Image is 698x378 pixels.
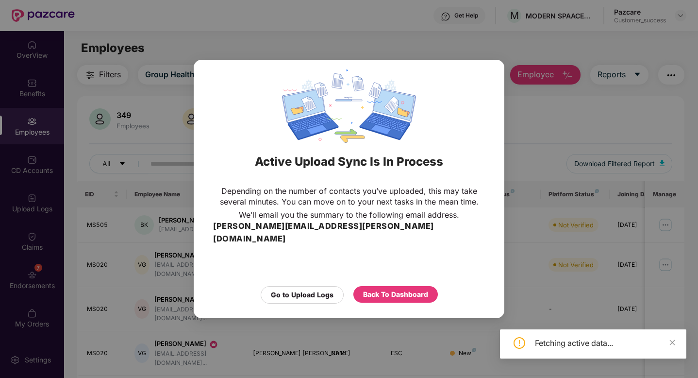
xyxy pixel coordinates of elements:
div: Go to Upload Logs [271,290,333,300]
h3: [PERSON_NAME][EMAIL_ADDRESS][PERSON_NAME][DOMAIN_NAME] [213,220,485,245]
span: close [669,339,676,346]
div: Back To Dashboard [363,289,428,300]
div: Active Upload Sync Is In Process [206,143,492,181]
div: Fetching active data... [535,337,675,349]
p: Depending on the number of contacts you’ve uploaded, this may take several minutes. You can move ... [213,186,485,207]
img: svg+xml;base64,PHN2ZyBpZD0iRGF0YV9zeW5jaW5nIiB4bWxucz0iaHR0cDovL3d3dy53My5vcmcvMjAwMC9zdmciIHdpZH... [282,69,416,143]
span: exclamation-circle [514,337,525,349]
p: We’ll email you the summary to the following email address. [239,209,459,220]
